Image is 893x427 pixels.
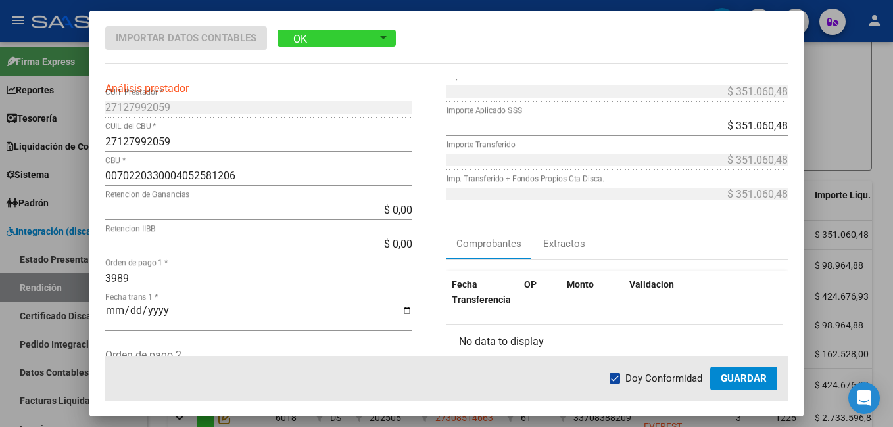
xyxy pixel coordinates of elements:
[285,29,315,49] span: OK
[524,279,537,290] span: OP
[105,82,189,95] span: Análisis prestador
[629,279,674,290] span: Validacion
[452,279,511,305] span: Fecha Transferencia
[543,236,585,252] div: Extractos
[721,372,767,384] span: Guardar
[625,371,702,386] span: Doy Conformidad
[519,271,562,314] datatable-header-cell: OP
[116,32,256,44] span: Importar Datos Contables
[848,382,880,414] div: Open Intercom Messenger
[446,325,783,357] div: No data to display
[710,367,777,390] button: Guardar
[567,279,594,290] span: Monto
[105,26,267,50] button: Importar Datos Contables
[456,236,521,252] div: Comprobantes
[562,271,624,314] datatable-header-cell: Monto
[446,271,519,314] datatable-header-cell: Fecha Transferencia
[624,271,783,314] datatable-header-cell: Validacion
